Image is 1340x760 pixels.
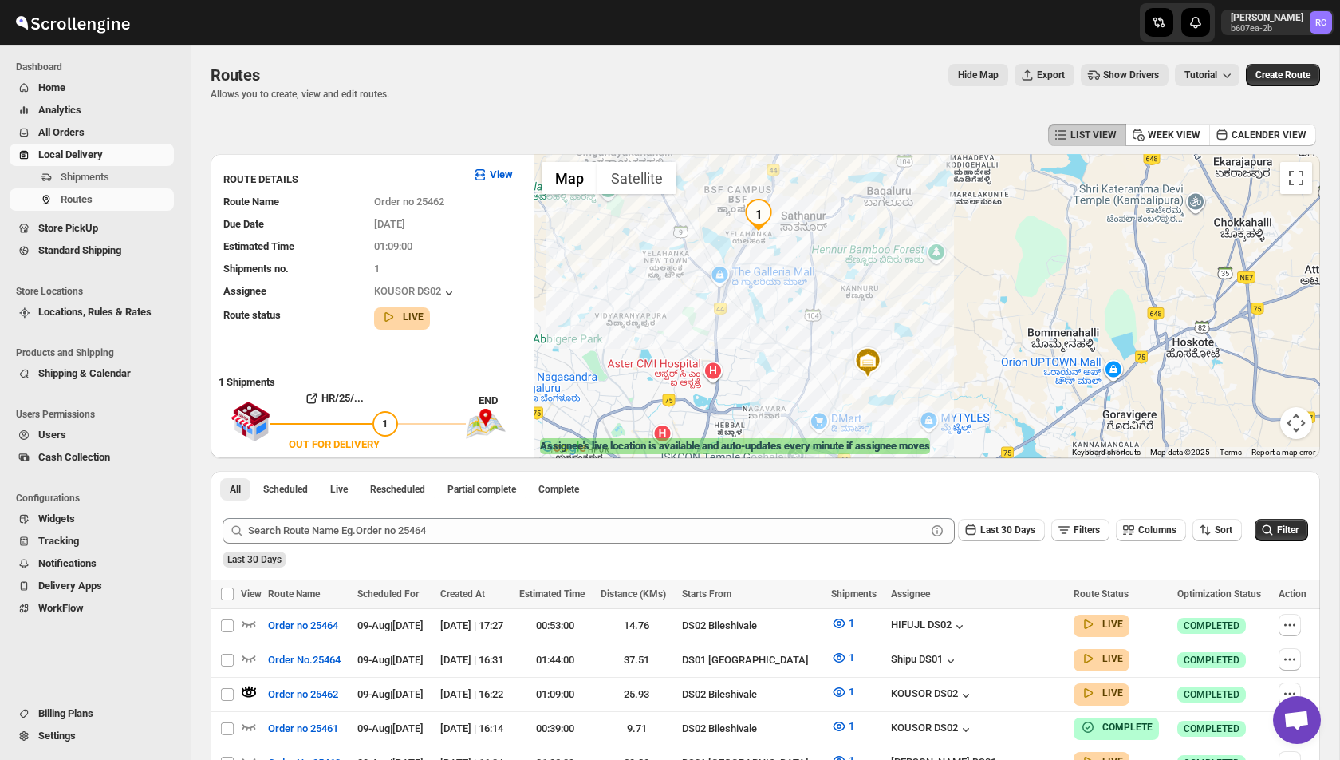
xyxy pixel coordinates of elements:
[268,721,338,737] span: Order no 25461
[682,721,821,737] div: DS02 Bileshivale
[38,306,152,318] span: Locations, Rules & Rates
[357,619,424,631] span: 09-Aug | [DATE]
[268,652,341,668] span: Order No.25464
[1080,719,1153,735] button: COMPLETE
[1148,129,1200,141] span: WEEK VIEW
[440,588,485,600] span: Created At
[38,148,103,160] span: Local Delivery
[849,720,854,732] span: 1
[1220,448,1242,457] a: Terms
[1015,64,1074,86] button: Export
[38,557,97,569] span: Notifications
[440,721,510,737] div: [DATE] | 16:14
[223,263,289,275] span: Shipments no.
[374,263,380,275] span: 1
[258,682,348,707] button: Order no 25462
[891,588,930,600] span: Assignee
[542,162,597,194] button: Show street map
[211,88,389,101] p: Allows you to create, view and edit routes.
[479,393,526,409] div: END
[601,652,672,668] div: 37.51
[211,368,275,388] b: 1 Shipments
[10,424,174,446] button: Users
[980,524,1035,536] span: Last 30 Days
[1315,18,1326,28] text: RC
[16,346,180,359] span: Products and Shipping
[61,193,93,205] span: Routes
[38,429,66,441] span: Users
[1246,64,1320,86] button: Create Route
[374,240,412,252] span: 01:09:00
[10,552,174,575] button: Notifications
[1150,448,1210,457] span: Map data ©2025
[1279,588,1306,600] span: Action
[211,65,260,85] span: Routes
[16,492,180,505] span: Configurations
[519,721,591,737] div: 00:39:00
[1255,69,1310,81] span: Create Route
[270,386,398,411] button: HR/25/...
[374,285,457,301] button: KOUSOR DS02
[1102,619,1123,630] b: LIVE
[1037,69,1065,81] span: Export
[1277,524,1299,536] span: Filter
[822,645,864,671] button: 1
[1074,588,1129,600] span: Route Status
[403,311,424,323] b: LIVE
[1255,519,1308,541] button: Filter
[1232,129,1306,141] span: CALENDER VIEW
[38,451,110,463] span: Cash Collection
[330,483,348,496] span: Live
[357,688,424,700] span: 09-Aug | [DATE]
[440,687,510,703] div: [DATE] | 16:22
[601,588,666,600] span: Distance (KMs)
[258,647,350,673] button: Order No.25464
[10,99,174,121] button: Analytics
[849,686,854,698] span: 1
[1221,10,1334,35] button: [PERSON_NAME]b607ea-2bRahul Chopra
[10,446,174,469] button: Cash Collection
[1280,162,1312,194] button: Toggle fullscreen view
[289,437,380,453] div: OUT FOR DELIVERY
[38,535,79,547] span: Tracking
[1081,64,1169,86] button: Show Drivers
[38,513,75,524] span: Widgets
[1273,696,1321,744] a: Open chat
[10,597,174,619] button: WorkFlow
[268,618,338,634] span: Order no 25464
[1138,524,1176,536] span: Columns
[1080,616,1123,632] button: LIVE
[601,618,672,634] div: 14.76
[1102,653,1123,664] b: LIVE
[227,554,282,565] span: Last 30 Days
[223,240,294,252] span: Estimated Time
[519,652,591,668] div: 01:44:00
[538,437,590,458] img: Google
[891,687,974,703] button: KOUSOR DS02
[357,654,424,666] span: 09-Aug | [DATE]
[370,483,425,496] span: Rescheduled
[13,2,132,42] img: ScrollEngine
[538,437,590,458] a: Open this area in Google Maps (opens a new window)
[380,309,424,325] button: LIVE
[1184,69,1217,81] span: Tutorial
[223,196,279,208] span: Route Name
[321,392,364,404] b: HR/25/...
[1080,651,1123,667] button: LIVE
[10,703,174,725] button: Billing Plans
[891,619,968,635] div: HIFUJL DS02
[16,408,180,421] span: Users Permissions
[466,409,506,439] img: trip_end.png
[1080,685,1123,701] button: LIVE
[38,104,81,116] span: Analytics
[1102,687,1123,699] b: LIVE
[891,722,974,738] button: KOUSOR DS02
[10,188,174,211] button: Routes
[958,69,999,81] span: Hide Map
[1184,722,1239,735] span: COMPLETED
[1175,64,1239,86] button: Tutorial
[38,126,85,138] span: All Orders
